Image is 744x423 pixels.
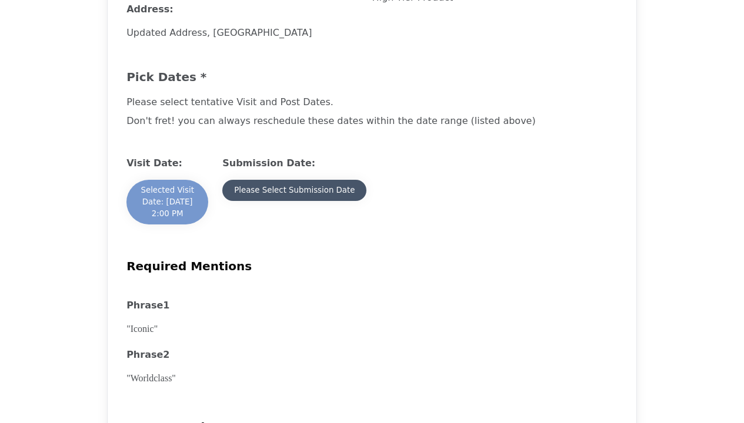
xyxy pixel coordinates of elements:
div: " Worldclass " [126,371,618,385]
div: " Iconic " [126,322,618,336]
div: Selected Visit Date: [DATE] 2:00 PM [138,184,196,220]
div: Phrase 2 [126,348,618,362]
p: Don't fret! you can always reschedule these dates within the date range (listed above) [126,114,618,128]
div: Phrase 1 [126,298,618,313]
span: Updated Address, [GEOGRAPHIC_DATA] [126,26,372,40]
button: Selected Visit Date: [DATE] 2:00 PM [126,180,208,224]
h3: Visit Date: [126,156,208,170]
h2: Required Mentions [126,257,618,275]
div: Please Select Submission Date [234,184,355,196]
p: Please select tentative Visit and Post Dates. [126,95,618,109]
h3: Submission Date: [222,156,468,170]
h3: Address: [126,2,367,16]
h2: Pick Dates * [126,68,618,86]
button: Please Select Submission Date [222,180,366,201]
